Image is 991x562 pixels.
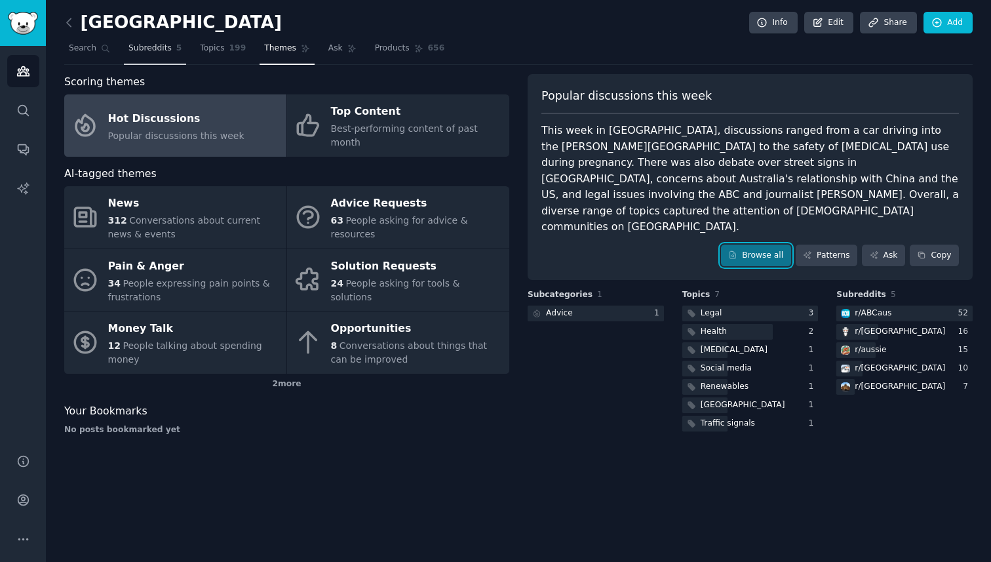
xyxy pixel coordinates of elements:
[108,108,244,129] div: Hot Discussions
[841,364,850,373] img: sydney
[124,38,186,65] a: Subreddits5
[891,290,896,299] span: 5
[528,289,593,301] span: Subcategories
[809,363,819,374] div: 1
[841,327,850,336] img: australia
[958,308,973,319] div: 52
[64,166,157,182] span: AI-tagged themes
[64,74,145,90] span: Scoring themes
[108,278,121,289] span: 34
[682,342,819,359] a: [MEDICAL_DATA]1
[836,324,973,340] a: australiar/[GEOGRAPHIC_DATA]16
[541,88,712,104] span: Popular discussions this week
[721,245,791,267] a: Browse all
[195,38,250,65] a: Topics199
[855,344,886,356] div: r/ aussie
[862,245,905,267] a: Ask
[108,278,270,302] span: People expressing pain points & frustrations
[541,123,959,235] div: This week in [GEOGRAPHIC_DATA], discussions ranged from a car driving into the [PERSON_NAME][GEOG...
[331,193,503,214] div: Advice Requests
[64,94,286,157] a: Hot DiscussionsPopular discussions this week
[64,403,147,420] span: Your Bookmarks
[855,308,891,319] div: r/ ABCaus
[331,256,503,277] div: Solution Requests
[654,308,664,319] div: 1
[287,249,509,311] a: Solution Requests24People asking for tools & solutions
[260,38,315,65] a: Themes
[804,12,853,34] a: Edit
[841,346,850,355] img: aussie
[428,43,445,54] span: 656
[108,193,280,214] div: News
[682,379,819,395] a: Renewables1
[546,308,573,319] div: Advice
[528,306,664,322] a: Advice1
[809,399,819,411] div: 1
[264,43,296,54] span: Themes
[860,12,916,34] a: Share
[958,326,973,338] div: 16
[331,278,460,302] span: People asking for tools & solutions
[64,424,509,436] div: No posts bookmarked yet
[331,340,488,365] span: Conversations about things that can be improved
[597,290,602,299] span: 1
[809,326,819,338] div: 2
[64,249,286,311] a: Pain & Anger34People expressing pain points & frustrations
[287,311,509,374] a: Opportunities8Conversations about things that can be improved
[910,245,959,267] button: Copy
[108,340,262,365] span: People talking about spending money
[809,418,819,430] div: 1
[855,363,945,374] div: r/ [GEOGRAPHIC_DATA]
[701,381,748,393] div: Renewables
[64,311,286,374] a: Money Talk12People talking about spending money
[200,43,224,54] span: Topics
[108,256,280,277] div: Pain & Anger
[331,215,343,226] span: 63
[331,215,468,239] span: People asking for advice & resources
[375,43,410,54] span: Products
[836,342,973,359] a: aussier/aussie15
[331,319,503,340] div: Opportunities
[69,43,96,54] span: Search
[331,278,343,289] span: 24
[682,397,819,414] a: [GEOGRAPHIC_DATA]1
[64,374,509,395] div: 2 more
[108,319,280,340] div: Money Talk
[701,308,722,319] div: Legal
[287,186,509,249] a: Advice Requests63People asking for advice & resources
[682,289,710,301] span: Topics
[855,381,945,393] div: r/ [GEOGRAPHIC_DATA]
[370,38,449,65] a: Products656
[958,344,973,356] div: 15
[682,361,819,377] a: Social media1
[108,340,121,351] span: 12
[328,43,343,54] span: Ask
[682,324,819,340] a: Health2
[809,308,819,319] div: 3
[64,38,115,65] a: Search
[963,381,973,393] div: 7
[701,399,785,411] div: [GEOGRAPHIC_DATA]
[176,43,182,54] span: 5
[809,381,819,393] div: 1
[855,326,945,338] div: r/ [GEOGRAPHIC_DATA]
[331,340,338,351] span: 8
[809,344,819,356] div: 1
[701,363,752,374] div: Social media
[701,344,768,356] div: [MEDICAL_DATA]
[324,38,361,65] a: Ask
[714,290,720,299] span: 7
[836,379,973,395] a: melbourner/[GEOGRAPHIC_DATA]7
[841,382,850,391] img: melbourne
[749,12,798,34] a: Info
[64,186,286,249] a: News312Conversations about current news & events
[229,43,246,54] span: 199
[701,326,727,338] div: Health
[108,130,244,141] span: Popular discussions this week
[108,215,260,239] span: Conversations about current news & events
[701,418,755,430] div: Traffic signals
[287,94,509,157] a: Top ContentBest-performing content of past month
[108,215,127,226] span: 312
[841,309,850,318] img: ABCaus
[836,306,973,322] a: ABCausr/ABCaus52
